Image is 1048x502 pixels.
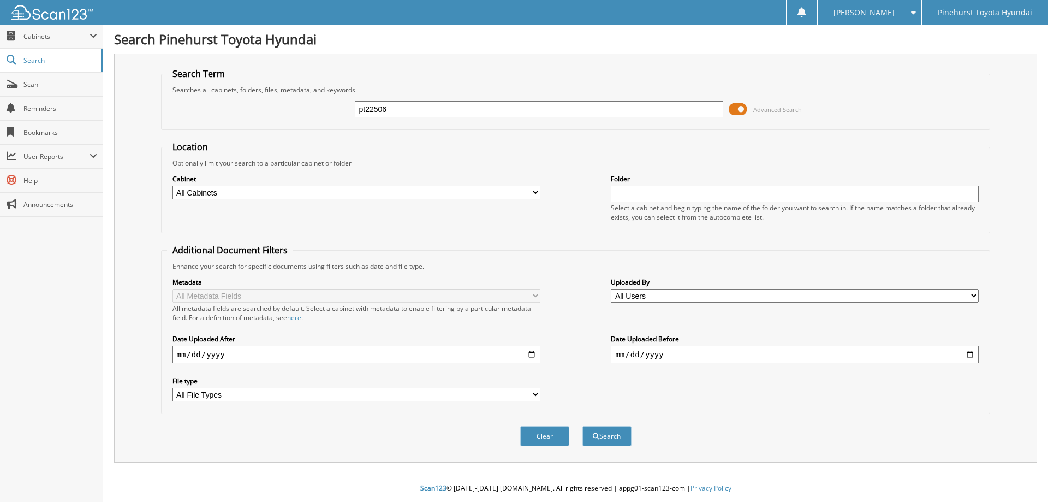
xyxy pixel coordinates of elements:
button: Clear [520,426,569,446]
span: Pinehurst Toyota Hyundai [938,9,1032,16]
span: [PERSON_NAME] [833,9,895,16]
legend: Additional Document Filters [167,244,293,256]
button: Search [582,426,632,446]
label: Metadata [172,277,540,287]
label: Folder [611,174,979,184]
legend: Location [167,141,213,153]
img: scan123-logo-white.svg [11,5,93,20]
span: Reminders [23,104,97,113]
div: All metadata fields are searched by default. Select a cabinet with metadata to enable filtering b... [172,304,540,322]
span: Scan123 [420,483,446,493]
span: Advanced Search [753,105,802,114]
label: File type [172,376,540,386]
span: User Reports [23,152,90,161]
label: Date Uploaded After [172,334,540,344]
label: Cabinet [172,174,540,184]
h1: Search Pinehurst Toyota Hyundai [114,30,1037,48]
span: Bookmarks [23,128,97,137]
div: Optionally limit your search to a particular cabinet or folder [167,158,985,168]
span: Announcements [23,200,97,209]
div: Enhance your search for specific documents using filters such as date and file type. [167,262,985,271]
div: Select a cabinet and begin typing the name of the folder you want to search in. If the name match... [611,203,979,222]
a: here [287,313,301,322]
span: Cabinets [23,32,90,41]
input: end [611,346,979,363]
legend: Search Term [167,68,230,80]
label: Date Uploaded Before [611,334,979,344]
span: Scan [23,80,97,89]
input: start [172,346,540,363]
div: © [DATE]-[DATE] [DOMAIN_NAME]. All rights reserved | appg01-scan123-com | [103,475,1048,502]
span: Help [23,176,97,185]
iframe: Chat Widget [993,450,1048,502]
span: Search [23,56,96,65]
div: Searches all cabinets, folders, files, metadata, and keywords [167,85,985,95]
label: Uploaded By [611,277,979,287]
a: Privacy Policy [690,483,731,493]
